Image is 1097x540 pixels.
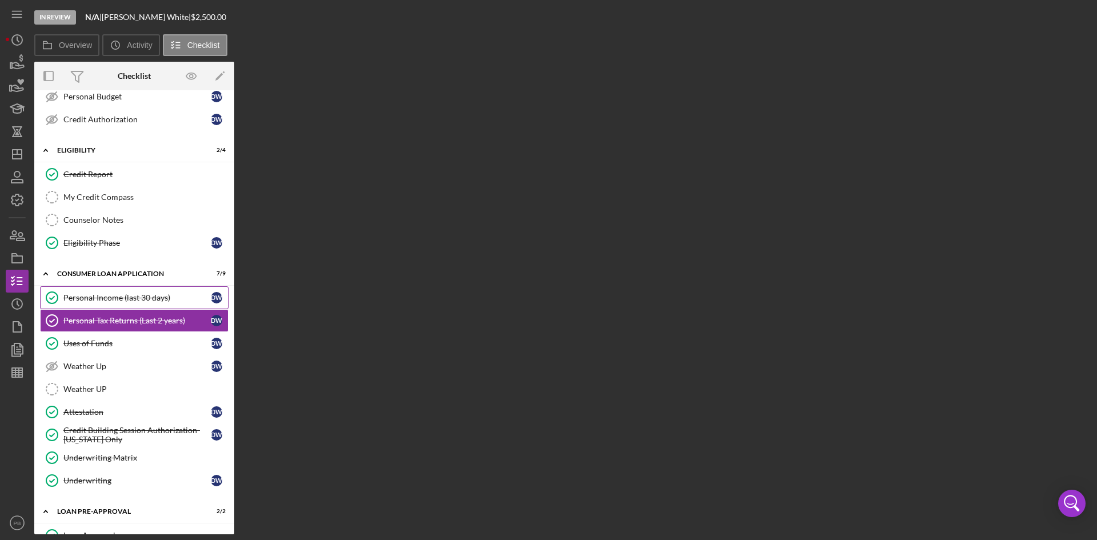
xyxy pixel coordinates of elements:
[211,237,222,249] div: D W
[40,163,229,186] a: Credit Report
[40,401,229,423] a: AttestationDW
[187,41,220,50] label: Checklist
[34,10,76,25] div: In Review
[211,361,222,372] div: D W
[40,446,229,469] a: Underwriting Matrix
[63,316,211,325] div: Personal Tax Returns (Last 2 years)
[211,475,222,486] div: D W
[63,385,228,394] div: Weather UP
[40,355,229,378] a: Weather UpDW
[63,293,211,302] div: Personal Income (last 30 days)
[211,292,222,303] div: D W
[40,309,229,332] a: Personal Tax Returns (Last 2 years)DW
[40,186,229,209] a: My Credit Compass
[205,508,226,515] div: 2 / 2
[102,34,159,56] button: Activity
[57,508,197,515] div: Loan Pre-Approval
[40,209,229,231] a: Counselor Notes
[6,511,29,534] button: PB
[85,13,102,22] div: |
[63,407,211,417] div: Attestation
[40,85,229,108] a: Personal BudgetDW
[14,520,21,526] text: PB
[205,147,226,154] div: 2 / 4
[205,270,226,277] div: 7 / 9
[63,238,211,247] div: Eligibility Phase
[63,453,228,462] div: Underwriting Matrix
[59,41,92,50] label: Overview
[211,91,222,102] div: D W
[40,469,229,492] a: UnderwritingDW
[63,92,211,101] div: Personal Budget
[40,231,229,254] a: Eligibility PhaseDW
[63,170,228,179] div: Credit Report
[57,147,197,154] div: Eligibility
[211,315,222,326] div: D W
[163,34,227,56] button: Checklist
[40,423,229,446] a: Credit Building Session Authorization- [US_STATE] OnlyDW
[102,13,191,22] div: [PERSON_NAME] White |
[127,41,152,50] label: Activity
[34,34,99,56] button: Overview
[63,531,228,540] div: Loan Approval
[211,406,222,418] div: D W
[63,339,211,348] div: Uses of Funds
[57,270,197,277] div: Consumer Loan Application
[211,338,222,349] div: D W
[63,362,211,371] div: Weather Up
[63,193,228,202] div: My Credit Compass
[118,71,151,81] div: Checklist
[85,12,99,22] b: N/A
[63,115,211,124] div: Credit Authorization
[40,108,229,131] a: Credit AuthorizationDW
[40,378,229,401] a: Weather UP
[40,286,229,309] a: Personal Income (last 30 days)DW
[63,426,211,444] div: Credit Building Session Authorization- [US_STATE] Only
[63,476,211,485] div: Underwriting
[211,429,222,441] div: D W
[63,215,228,225] div: Counselor Notes
[191,13,230,22] div: $2,500.00
[40,332,229,355] a: Uses of FundsDW
[211,114,222,125] div: D W
[1058,490,1086,517] div: Open Intercom Messenger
